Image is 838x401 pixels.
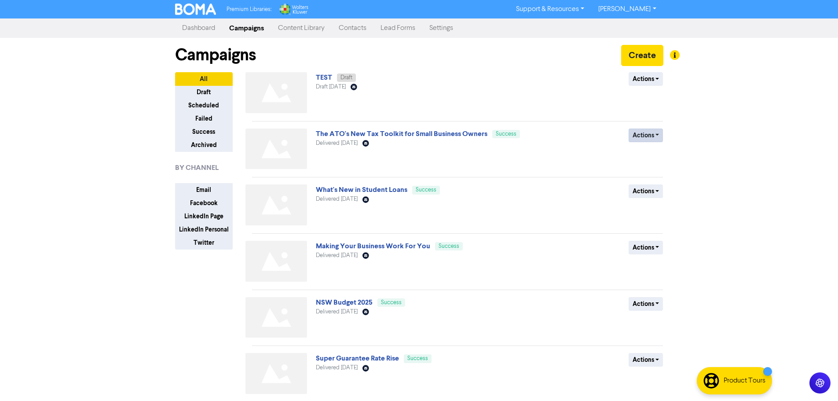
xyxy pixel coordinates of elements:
button: Actions [629,297,663,311]
span: Success [381,300,402,305]
button: Scheduled [175,99,233,112]
span: Draft [DATE] [316,84,346,90]
button: Actions [629,241,663,254]
a: Campaigns [222,19,271,37]
button: Archived [175,138,233,152]
button: Actions [629,353,663,367]
button: Draft [175,85,233,99]
button: Email [175,183,233,197]
a: NSW Budget 2025 [316,298,373,307]
button: LinkedIn Page [175,210,233,223]
a: Making Your Business Work For You [316,242,430,250]
button: Failed [175,112,233,125]
button: LinkedIn Personal [175,223,233,236]
a: What's New in Student Loans [316,185,407,194]
a: Content Library [271,19,332,37]
img: Not found [245,297,307,338]
img: BOMA Logo [175,4,216,15]
span: Success [439,243,459,249]
a: Settings [422,19,460,37]
span: BY CHANNEL [175,162,219,173]
span: Delivered [DATE] [316,140,358,146]
img: Not found [245,129,307,169]
span: Success [416,187,436,193]
button: All [175,72,233,86]
img: Not found [245,353,307,394]
a: Super Guarantee Rate Rise [316,354,399,363]
h1: Campaigns [175,45,256,65]
img: Not found [245,241,307,282]
span: Draft [340,75,352,81]
span: Delivered [DATE] [316,253,358,258]
span: Premium Libraries: [227,7,271,12]
button: Create [621,45,663,66]
button: Success [175,125,233,139]
a: Support & Resources [509,2,591,16]
span: Success [496,131,516,137]
a: TEST [316,73,332,82]
a: Dashboard [175,19,222,37]
button: Twitter [175,236,233,250]
button: Actions [629,72,663,86]
a: The ATO's New Tax Toolkit for Small Business Owners [316,129,487,138]
span: Success [407,356,428,361]
a: [PERSON_NAME] [591,2,663,16]
img: Wolters Kluwer [278,4,308,15]
span: Delivered [DATE] [316,309,358,315]
img: Not found [245,184,307,225]
img: Not found [245,72,307,113]
span: Delivered [DATE] [316,196,358,202]
iframe: Chat Widget [794,359,838,401]
button: Actions [629,184,663,198]
a: Contacts [332,19,373,37]
button: Actions [629,129,663,142]
button: Facebook [175,196,233,210]
a: Lead Forms [373,19,422,37]
span: Delivered [DATE] [316,365,358,371]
